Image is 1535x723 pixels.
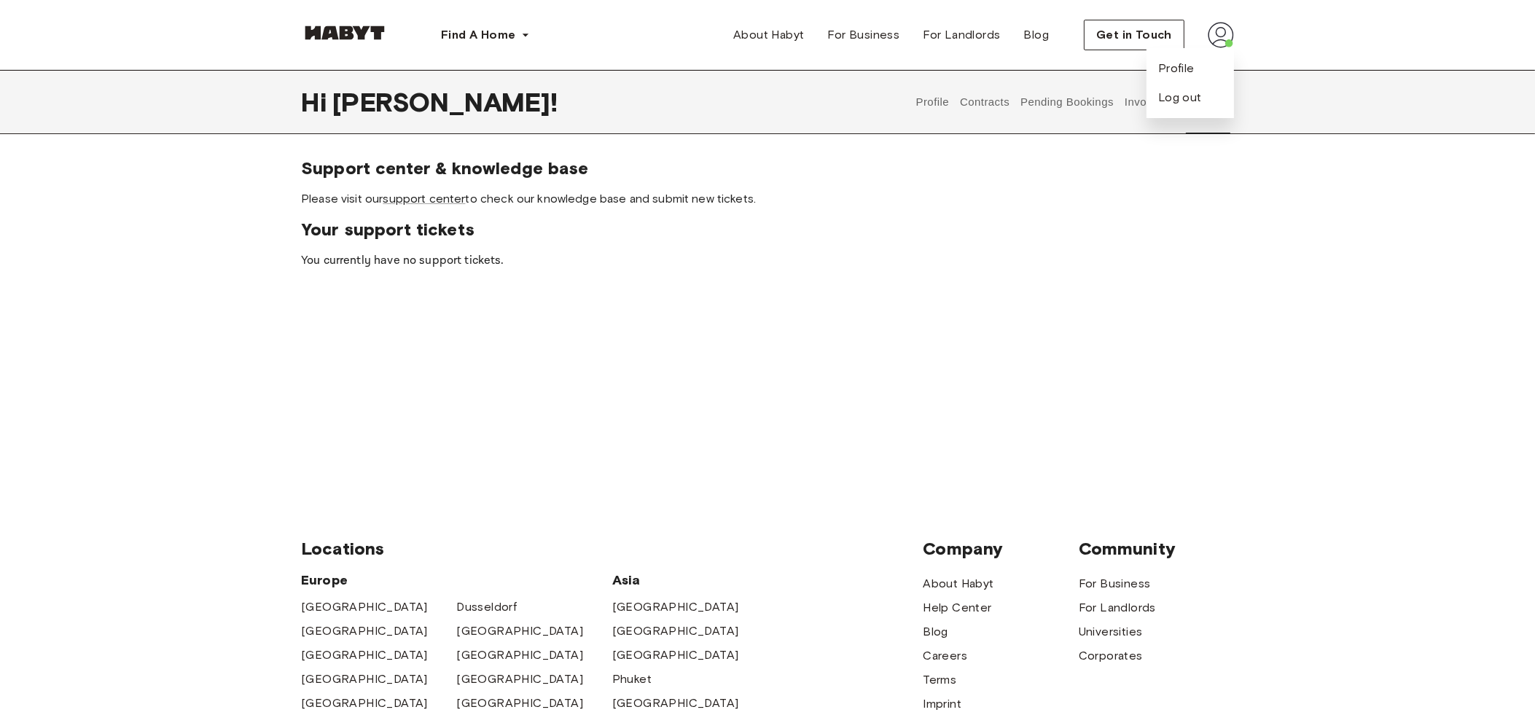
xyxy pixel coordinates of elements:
div: user profile tabs [910,70,1234,134]
a: For Business [1079,575,1151,593]
a: Universities [1079,623,1143,641]
a: [GEOGRAPHIC_DATA] [612,695,739,712]
a: [GEOGRAPHIC_DATA] [301,695,428,712]
a: For Landlords [1079,599,1156,617]
img: avatar [1208,22,1234,48]
a: [GEOGRAPHIC_DATA] [301,622,428,640]
a: Help Center [923,599,991,617]
button: Profile [914,70,951,134]
a: [GEOGRAPHIC_DATA] [612,646,739,664]
span: Find A Home [441,26,515,44]
a: [GEOGRAPHIC_DATA] [456,646,583,664]
a: Phuket [612,671,652,688]
span: Your support tickets [301,219,1234,241]
a: [GEOGRAPHIC_DATA] [456,671,583,688]
a: [GEOGRAPHIC_DATA] [612,598,739,616]
button: Pending Bookings [1019,70,1116,134]
span: Support center & knowledge base [301,157,1234,179]
a: Dusseldorf [456,598,517,616]
a: For Landlords [911,20,1012,50]
span: Community [1079,538,1234,560]
span: Blog [1024,26,1050,44]
span: Locations [301,538,923,560]
a: Profile [1158,60,1195,77]
span: For Landlords [923,26,1000,44]
span: For Business [828,26,900,44]
span: [PERSON_NAME] ! [332,87,558,117]
span: About Habyt [733,26,804,44]
span: Please visit our to check our knowledge base and submit new tickets. [301,191,1234,207]
a: [GEOGRAPHIC_DATA] [301,671,428,688]
button: Log out [1158,89,1202,106]
a: Blog [923,623,948,641]
a: support center [383,192,465,206]
span: Asia [612,571,767,589]
a: For Business [816,20,912,50]
a: [GEOGRAPHIC_DATA] [612,622,739,640]
span: Company [923,538,1078,560]
button: Find A Home [429,20,542,50]
a: [GEOGRAPHIC_DATA] [456,695,583,712]
span: Hi [301,87,332,117]
a: Careers [923,647,967,665]
a: [GEOGRAPHIC_DATA] [301,598,428,616]
a: About Habyt [923,575,993,593]
a: Corporates [1079,647,1143,665]
button: Invoices [1122,70,1179,134]
a: About Habyt [722,20,816,50]
span: Europe [301,571,612,589]
a: Blog [1012,20,1061,50]
span: Get in Touch [1096,26,1172,44]
p: You currently have no support tickets. [301,252,1234,270]
a: Terms [923,671,956,689]
button: Get in Touch [1084,20,1184,50]
a: Imprint [923,695,961,713]
img: Habyt [301,26,388,40]
button: Contracts [958,70,1012,134]
a: [GEOGRAPHIC_DATA] [456,622,583,640]
a: [GEOGRAPHIC_DATA] [301,646,428,664]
